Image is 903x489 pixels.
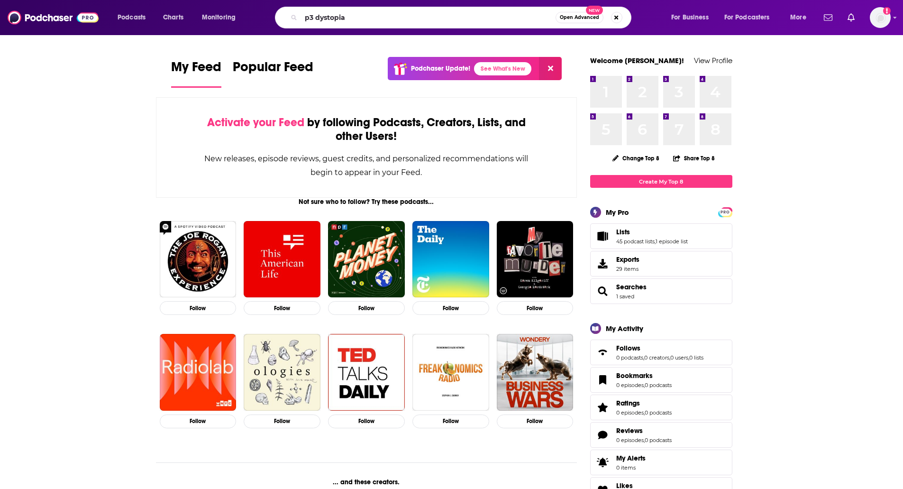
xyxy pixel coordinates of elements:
[870,7,891,28] span: Logged in as ereardon
[244,334,320,411] img: Ologies with Alie Ward
[328,415,405,428] button: Follow
[328,334,405,411] img: TED Talks Daily
[644,437,645,443] span: ,
[643,354,644,361] span: ,
[590,56,684,65] a: Welcome [PERSON_NAME]!
[645,437,672,443] a: 0 podcasts
[171,59,221,88] a: My Feed
[720,209,731,216] span: PRO
[207,115,304,129] span: Activate your Feed
[669,354,670,361] span: ,
[590,223,732,249] span: Lists
[590,278,732,304] span: Searches
[645,409,672,416] a: 0 podcasts
[883,7,891,15] svg: Add a profile image
[328,221,405,298] a: Planet Money
[284,7,640,28] div: Search podcasts, credits, & more...
[607,152,666,164] button: Change Top 8
[556,12,603,23] button: Open AdvancedNew
[870,7,891,28] button: Show profile menu
[160,334,237,411] img: Radiolab
[616,426,643,435] span: Reviews
[616,344,703,352] a: Follows
[593,428,612,442] a: Reviews
[616,426,672,435] a: Reviews
[497,221,574,298] img: My Favorite Murder with Karen Kilgariff and Georgia Hardstark
[590,251,732,277] a: Exports
[656,238,688,245] a: 1 episode list
[8,9,99,27] img: Podchaser - Follow, Share and Rate Podcasts
[474,62,531,75] a: See What's New
[412,221,489,298] img: The Daily
[689,354,703,361] a: 0 lists
[616,409,644,416] a: 0 episodes
[616,293,634,300] a: 1 saved
[645,382,672,388] a: 0 podcasts
[616,399,672,407] a: Ratings
[590,450,732,475] a: My Alerts
[694,56,732,65] a: View Profile
[590,175,732,188] a: Create My Top 8
[616,238,655,245] a: 45 podcast lists
[616,255,639,264] span: Exports
[593,257,612,270] span: Exports
[412,301,489,315] button: Follow
[593,401,612,414] a: Ratings
[156,478,577,486] div: ... and these creators.
[590,422,732,448] span: Reviews
[593,285,612,298] a: Searches
[606,324,643,333] div: My Activity
[497,301,574,315] button: Follow
[204,116,529,143] div: by following Podcasts, Creators, Lists, and other Users!
[244,221,320,298] img: This American Life
[606,208,629,217] div: My Pro
[497,415,574,428] button: Follow
[784,10,818,25] button: open menu
[616,228,688,236] a: Lists
[870,7,891,28] img: User Profile
[670,354,688,361] a: 0 users
[156,198,577,206] div: Not sure who to follow? Try these podcasts...
[590,367,732,393] span: Bookmarks
[560,15,599,20] span: Open Advanced
[233,59,313,81] span: Popular Feed
[844,9,858,26] a: Show notifications dropdown
[616,399,640,407] span: Ratings
[160,221,237,298] img: The Joe Rogan Experience
[497,334,574,411] a: Business Wars
[157,10,189,25] a: Charts
[328,301,405,315] button: Follow
[616,283,647,291] a: Searches
[202,11,236,24] span: Monitoring
[720,208,731,215] a: PRO
[111,10,158,25] button: open menu
[644,354,669,361] a: 0 creators
[820,9,836,26] a: Show notifications dropdown
[412,334,489,411] img: Freakonomics Radio
[790,11,806,24] span: More
[244,301,320,315] button: Follow
[204,152,529,179] div: New releases, episode reviews, guest credits, and personalized recommendations will begin to appe...
[593,230,612,243] a: Lists
[616,371,653,380] span: Bookmarks
[244,415,320,428] button: Follow
[195,10,248,25] button: open menu
[593,346,612,359] a: Follows
[616,454,646,462] span: My Alerts
[671,11,709,24] span: For Business
[673,149,715,167] button: Share Top 8
[590,395,732,420] span: Ratings
[644,409,645,416] span: ,
[718,10,784,25] button: open menu
[616,371,672,380] a: Bookmarks
[160,415,237,428] button: Follow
